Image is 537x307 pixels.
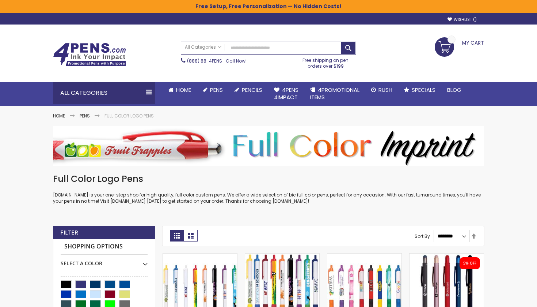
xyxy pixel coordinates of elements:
[163,253,237,259] a: Rally Value Ballpoint Click Stick Pen - Full Color Imprint
[245,253,319,259] a: Rally Value Click Pen with Grip - Full Color Imprint
[412,86,435,94] span: Specials
[176,86,191,94] span: Home
[53,173,484,185] h1: Full Color Logo Pens
[310,86,359,101] span: 4PROMOTIONAL ITEMS
[53,126,484,166] img: Full Color Logo Pens
[268,82,304,106] a: 4Pens4impact
[447,86,461,94] span: Blog
[197,82,229,98] a: Pens
[53,82,155,104] div: All Categories
[60,229,78,237] strong: Filter
[327,253,401,259] a: Monarch-G Grip Ballpoint Wide Body Pen - Full Color Imprint
[365,82,398,98] a: Rush
[410,253,484,259] a: Custom Recycled Fleetwood MonoChrome Stylus Satin Soft Touch Gel Pen
[61,239,148,255] strong: Shopping Options
[170,230,184,242] strong: Grid
[242,86,262,94] span: Pencils
[441,82,467,98] a: Blog
[187,58,222,64] a: (888) 88-4PENS
[181,41,225,53] a: All Categories
[187,58,247,64] span: - Call Now!
[163,82,197,98] a: Home
[378,86,392,94] span: Rush
[80,113,90,119] a: Pens
[53,43,126,66] img: 4Pens Custom Pens and Promotional Products
[477,287,537,307] iframe: Google Customer Reviews
[229,82,268,98] a: Pencils
[463,261,476,266] div: 5% OFF
[53,192,484,204] p: [DOMAIN_NAME] is your one-stop shop for high quality, full color custom pens. We offer a wide sel...
[185,44,221,50] span: All Categories
[53,113,65,119] a: Home
[295,55,357,69] div: Free shipping on pen orders over $199
[210,86,223,94] span: Pens
[274,86,298,101] span: 4Pens 4impact
[398,82,441,98] a: Specials
[415,233,430,239] label: Sort By
[61,255,148,267] div: Select A Color
[104,113,154,119] strong: Full Color Logo Pens
[304,82,365,106] a: 4PROMOTIONALITEMS
[447,17,477,22] a: Wishlist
